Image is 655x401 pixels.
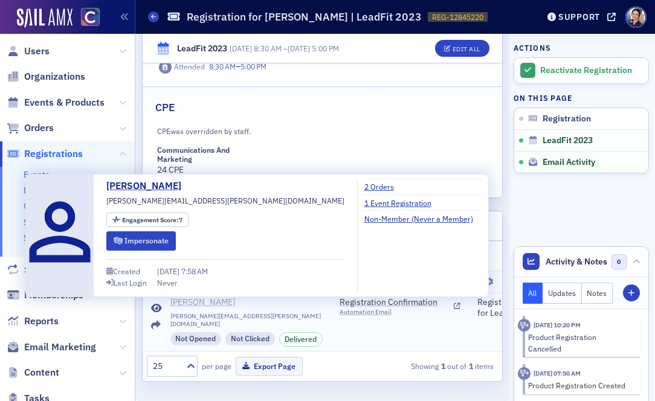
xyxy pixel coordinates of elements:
[24,96,105,109] span: Events & Products
[209,60,266,74] span: –
[157,146,230,177] div: 24 CPE
[209,62,236,71] time: 8:30 AM
[122,216,179,224] span: Engagement Score :
[170,297,323,308] a: [PERSON_NAME]
[114,280,147,286] div: Last Login
[340,297,460,316] a: Registration ConfirmationAutomation Email
[202,361,231,371] label: per page
[254,43,282,53] time: 8:30 AM
[157,124,488,137] div: CPE was overridden by staff.
[24,169,50,180] a: Events
[24,121,54,135] span: Orders
[157,277,178,288] div: Never
[230,43,252,53] span: [DATE]
[364,181,403,192] a: 2 Orders
[7,315,59,328] a: Reports
[279,332,323,347] div: Delivered
[7,366,59,379] a: Content
[181,266,208,276] span: 7:58 AM
[157,266,181,276] span: [DATE]
[170,312,323,328] span: [PERSON_NAME][EMAIL_ADDRESS][PERSON_NAME][DOMAIN_NAME]
[514,42,551,53] h4: Actions
[543,283,582,304] button: Updates
[364,213,482,224] a: Non-Member (Never a Member)
[558,11,600,22] div: Support
[7,121,54,135] a: Orders
[518,319,531,332] div: Activity
[7,147,83,161] a: Registrations
[543,135,593,146] span: LeadFit 2023
[340,297,450,308] span: Registration Confirmation
[540,65,642,76] div: Reactivate Registration
[73,8,100,28] a: View Homepage
[477,297,587,318] span: Registration Confirmation for LeadFit 2023
[435,40,489,57] button: Edit All
[7,263,84,277] a: Subscriptions
[543,114,591,124] span: Registration
[439,361,447,371] strong: 1
[514,92,649,103] h4: On this page
[7,45,50,58] a: Users
[225,332,275,345] div: Not Clicked
[518,367,531,380] div: Activity
[543,157,595,168] span: Email Activity
[514,58,648,83] a: Reactivate Registration
[625,7,647,28] span: Profile
[453,45,480,52] div: Edit All
[340,308,450,316] div: Automation Email
[157,146,230,164] div: Communications and Marketing
[24,289,83,302] span: Memberships
[81,8,100,27] img: SailAMX
[106,231,176,250] button: Impersonate
[155,100,175,115] h2: CPE
[387,361,494,371] div: Showing out of items
[187,10,422,24] h1: Registration for [PERSON_NAME] | LeadFit 2023
[24,200,69,211] a: On-Demand
[7,70,85,83] a: Organizations
[122,217,183,223] div: 7
[170,297,235,308] div: [PERSON_NAME]
[174,62,205,71] div: Attended
[240,62,266,71] time: 5:00 PM
[24,217,54,228] a: Surveys
[24,315,59,328] span: Reports
[312,43,339,53] time: 5:00 PM
[153,360,179,373] div: 25
[236,357,303,376] button: Export Page
[230,43,339,54] div: –
[24,341,96,354] span: Email Marketing
[24,45,50,58] span: Users
[528,332,631,354] div: Product Registration Cancelled
[177,42,227,55] div: LeadFit 2023
[546,255,607,268] span: Activity & Notes
[7,289,83,302] a: Memberships
[24,185,82,196] a: Event Sessions
[24,233,92,243] a: Survey Dashboard
[582,283,613,304] button: Notes
[288,43,310,53] span: [DATE]
[106,179,190,193] a: [PERSON_NAME]
[528,380,631,391] div: Product Registration Created
[466,361,475,371] strong: 1
[170,332,222,345] div: Not Opened
[534,369,581,377] time: 10/5/2023 07:50 AM
[106,195,344,206] span: [PERSON_NAME][EMAIL_ADDRESS][PERSON_NAME][DOMAIN_NAME]
[113,268,140,275] div: Created
[611,254,627,269] span: 0
[7,96,105,109] a: Events & Products
[364,197,440,208] a: 1 Event Registration
[24,147,83,161] span: Registrations
[523,283,543,304] button: All
[24,263,84,277] span: Subscriptions
[7,341,96,354] a: Email Marketing
[432,12,483,22] span: REG-12845220
[106,213,189,228] div: Engagement Score: 7
[17,8,73,28] img: SailAMX
[24,366,59,379] span: Content
[24,70,85,83] span: Organizations
[534,321,581,329] time: 5/20/2025 10:20 PM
